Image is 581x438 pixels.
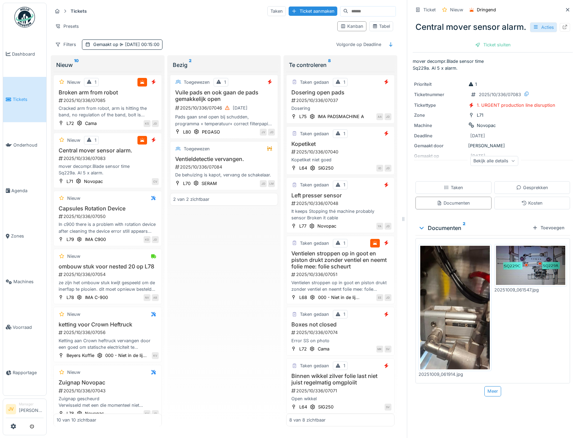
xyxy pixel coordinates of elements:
[52,21,82,31] div: Presets
[291,149,391,155] div: 2025/10/336/07040
[57,205,159,212] h3: Capsules Rotation Device
[289,89,391,96] h3: Dosering open pads
[184,79,210,85] div: Toegewezen
[289,141,391,147] h3: Kopetiket
[289,105,391,112] div: Dosering
[521,200,543,206] div: Kosten
[6,404,16,414] li: JV
[343,182,345,188] div: 1
[13,324,44,331] span: Voorraad
[57,221,159,234] div: In c900 there is a problem with rotation device after cleaning the device error still appears aft...
[95,79,96,85] div: 1
[289,7,337,16] div: Ticket aanmaken
[3,304,46,350] a: Voorraad
[289,373,391,386] h3: Binnen wikkel zilver folie last niet juist regelmatig omgploiit
[318,404,334,410] div: SIG250
[299,294,307,301] div: L68
[3,259,46,304] a: Machines
[470,156,518,166] div: Bekijk alle details
[67,79,80,85] div: Nieuw
[260,180,267,187] div: JD
[3,350,46,396] a: Rapportage
[318,294,360,301] div: 000 - Niet in de lij...
[477,112,483,118] div: L71
[85,294,108,301] div: IMA C-900
[3,168,46,214] a: Agenda
[144,294,150,301] div: NV
[299,346,307,352] div: L72
[300,240,329,246] div: Taken gedaan
[414,81,465,88] div: Prioriteit
[376,113,383,120] div: AA
[12,51,44,57] span: Dashboard
[468,81,477,88] div: 1
[291,97,391,104] div: 2025/10/336/07037
[58,388,159,394] div: 2025/10/336/07043
[202,180,217,187] div: SERAM
[224,79,226,85] div: 1
[414,112,465,118] div: Zone
[300,182,329,188] div: Taken gedaan
[470,132,485,139] div: [DATE]
[289,417,326,423] div: 8 van 8 zichtbaar
[477,122,496,129] div: Novopac
[66,294,74,301] div: L78
[328,61,331,69] sup: 8
[260,129,267,136] div: JV
[385,223,391,230] div: JD
[74,61,79,69] sup: 10
[299,113,307,120] div: L75
[13,142,44,148] span: Onderhoud
[14,7,35,27] img: Badge_color-CXgf-gQk.svg
[95,137,96,143] div: 1
[376,294,383,301] div: EE
[85,410,104,417] div: Novopac
[66,352,94,359] div: Beyers Koffie
[144,410,150,417] div: KV
[58,329,159,336] div: 2025/10/336/07056
[496,246,566,285] img: fhdl5nvmtdrj7k7x3mlph014c6pt
[414,142,571,149] div: [PERSON_NAME]
[376,165,383,172] div: IO
[318,165,334,171] div: SIG250
[13,369,44,376] span: Rapportage
[67,369,80,376] div: Nieuw
[173,114,275,127] div: Pads gaan snel open bij schudden, programma + temperatuur+ correct filterpapier pla
[174,164,275,170] div: 2025/10/336/07084
[385,113,391,120] div: JD
[56,61,159,69] div: Nieuw
[152,410,159,417] div: JD
[68,8,89,14] strong: Tickets
[463,224,465,232] sup: 2
[174,104,275,112] div: 2025/10/336/07046
[472,40,513,49] div: Ticket sluiten
[289,395,391,402] div: Open wikkel
[85,120,97,127] div: Cama
[291,271,391,278] div: 2025/10/336/07051
[414,102,465,108] div: Tickettype
[484,386,501,396] div: Meer
[85,236,106,243] div: IMA C900
[444,184,463,191] div: Taken
[289,208,391,221] div: It keeps Stopping thé machine probably sensor Broken it cable
[57,89,159,96] h3: Broken arm from robot
[268,129,275,136] div: JD
[105,352,147,359] div: 000 - Niet in de lij...
[58,213,159,220] div: 2025/10/336/07050
[291,329,391,336] div: 2025/10/336/07074
[289,321,391,328] h3: Boxes not closed
[317,223,336,229] div: Novopac
[385,346,391,353] div: SV
[385,404,391,411] div: SV
[343,130,345,137] div: 1
[530,22,557,32] div: Acties
[413,18,573,36] div: Central mover sensor alarm.
[385,165,391,172] div: JD
[57,163,159,176] div: mover decompr.Blade sensor time Sq229a. Al 5 x alarm.
[13,96,44,103] span: Tickets
[152,236,159,243] div: JD
[418,224,530,232] div: Documenten
[291,200,391,207] div: 2025/10/336/07048
[343,311,345,318] div: 1
[419,371,492,378] div: 20251009_061914.jpg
